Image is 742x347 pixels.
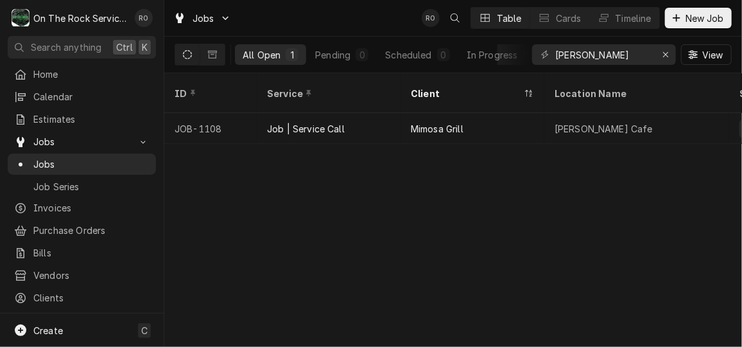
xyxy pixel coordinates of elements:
div: 1 [288,48,296,62]
span: Ctrl [116,40,133,54]
span: Clients [33,291,150,305]
div: Mimosa Grill [411,122,463,136]
span: Estimates [33,112,150,126]
div: Client [411,87,521,100]
div: On The Rock Services [33,12,128,25]
button: Erase input [655,44,676,65]
a: Invoices [8,197,156,218]
div: Job | Service Call [267,122,345,136]
a: Purchase Orders [8,220,156,241]
span: Search anything [31,40,101,54]
div: JOB-1108 [164,113,257,144]
span: Vendors [33,269,150,282]
div: Timeline [616,12,651,25]
span: Invoices [33,201,150,215]
a: Estimates [8,109,156,130]
div: 0 [358,48,366,62]
div: Scheduled [385,48,431,62]
div: Rich Ortega's Avatar [135,9,153,27]
div: Cards [556,12,582,25]
a: Bills [8,242,156,263]
span: Purchase Orders [33,224,150,237]
span: Job Series [33,180,150,193]
span: Create [33,325,63,336]
span: Jobs [33,135,130,148]
button: New Job [665,8,732,28]
a: Go to Jobs [8,131,156,152]
a: Go to Pricebook [8,310,156,331]
div: Location Name [555,87,716,100]
span: Jobs [193,12,214,25]
a: Calendar [8,86,156,107]
div: [PERSON_NAME] Cafe [555,122,653,136]
span: Home [33,67,150,81]
div: Rich Ortega's Avatar [422,9,440,27]
div: 0 [440,48,447,62]
span: New Job [683,12,727,25]
div: In Progress [467,48,518,62]
div: Table [497,12,522,25]
div: Pending [315,48,350,62]
div: Service [267,87,388,100]
span: K [142,40,148,54]
a: Jobs [8,154,156,175]
div: RO [135,9,153,27]
div: RO [422,9,440,27]
span: Jobs [33,157,150,171]
button: Search anythingCtrlK [8,36,156,58]
div: O [12,9,30,27]
span: View [700,48,726,62]
div: ID [175,87,244,100]
span: C [141,324,148,337]
a: Home [8,64,156,85]
a: Job Series [8,176,156,197]
div: All Open [243,48,280,62]
div: On The Rock Services's Avatar [12,9,30,27]
button: View [681,44,732,65]
a: Vendors [8,265,156,286]
span: Calendar [33,90,150,103]
span: Bills [33,246,150,260]
input: Keyword search [555,44,651,65]
a: Go to Jobs [168,8,236,29]
a: Clients [8,287,156,308]
button: Open search [445,8,465,28]
div: 1 [526,48,533,62]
